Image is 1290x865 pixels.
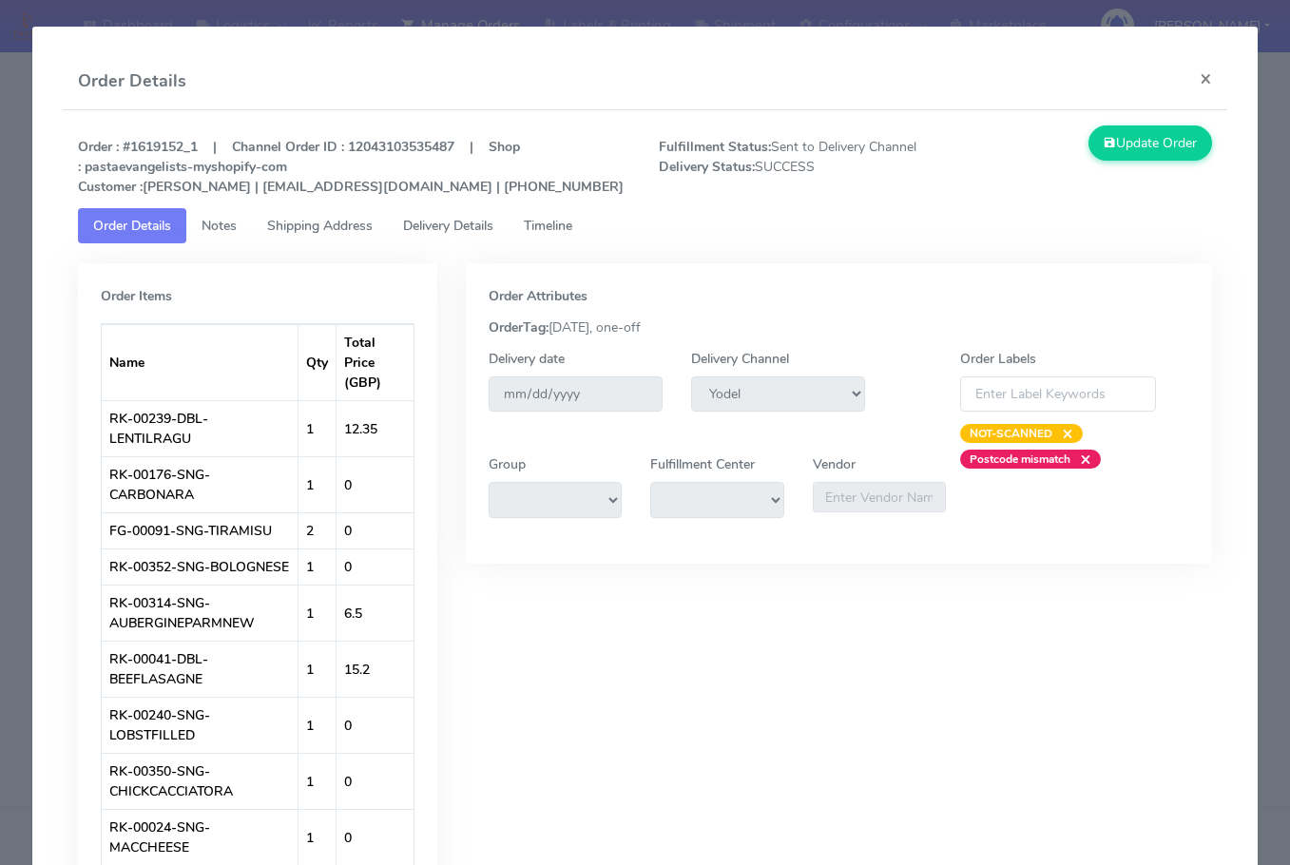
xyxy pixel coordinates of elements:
strong: Fulfillment Status: [659,138,771,156]
label: Delivery Channel [691,349,789,369]
td: 0 [337,512,414,548]
td: 0 [337,548,414,585]
span: × [1052,424,1073,443]
span: Shipping Address [267,217,373,235]
label: Group [489,454,526,474]
td: 1 [298,400,337,456]
td: 0 [337,809,414,865]
td: 12.35 [337,400,414,456]
td: 1 [298,697,337,753]
label: Delivery date [489,349,565,369]
td: RK-00239-DBL-LENTILRAGU [102,400,298,456]
span: Timeline [524,217,572,235]
input: Enter Vendor Name [813,482,946,512]
td: 15.2 [337,641,414,697]
label: Order Labels [960,349,1036,369]
span: Delivery Details [403,217,493,235]
div: [DATE], one-off [474,317,1203,337]
button: Close [1184,53,1227,104]
strong: Order : #1619152_1 | Channel Order ID : 12043103535487 | Shop : pastaevangelists-myshopify-com [P... [78,138,624,196]
strong: Order Items [101,287,172,305]
th: Qty [298,324,337,400]
td: 1 [298,456,337,512]
td: 1 [298,585,337,641]
th: Name [102,324,298,400]
td: RK-00314-SNG-AUBERGINEPARMNEW [102,585,298,641]
td: 6.5 [337,585,414,641]
ul: Tabs [78,208,1212,243]
td: 2 [298,512,337,548]
strong: Delivery Status: [659,158,755,176]
strong: Customer : [78,178,143,196]
strong: OrderTag: [489,318,549,336]
td: 1 [298,548,337,585]
input: Enter Label Keywords [960,376,1156,412]
span: Order Details [93,217,171,235]
td: RK-00240-SNG-LOBSTFILLED [102,697,298,753]
td: 1 [298,753,337,809]
label: Fulfillment Center [650,454,755,474]
td: RK-00024-SNG-MACCHEESE [102,809,298,865]
th: Total Price (GBP) [337,324,414,400]
strong: Order Attributes [489,287,587,305]
td: RK-00352-SNG-BOLOGNESE [102,548,298,585]
span: × [1070,450,1091,469]
button: Update Order [1088,125,1212,161]
td: RK-00350-SNG-CHICKCACCIATORA [102,753,298,809]
td: 0 [337,697,414,753]
td: FG-00091-SNG-TIRAMISU [102,512,298,548]
span: Sent to Delivery Channel SUCCESS [645,137,935,197]
strong: NOT-SCANNED [970,426,1052,441]
strong: Postcode mismatch [970,452,1070,467]
td: RK-00041-DBL-BEEFLASAGNE [102,641,298,697]
td: 0 [337,753,414,809]
td: 1 [298,809,337,865]
td: 0 [337,456,414,512]
h4: Order Details [78,68,186,94]
td: RK-00176-SNG-CARBONARA [102,456,298,512]
label: Vendor [813,454,856,474]
span: Notes [202,217,237,235]
td: 1 [298,641,337,697]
